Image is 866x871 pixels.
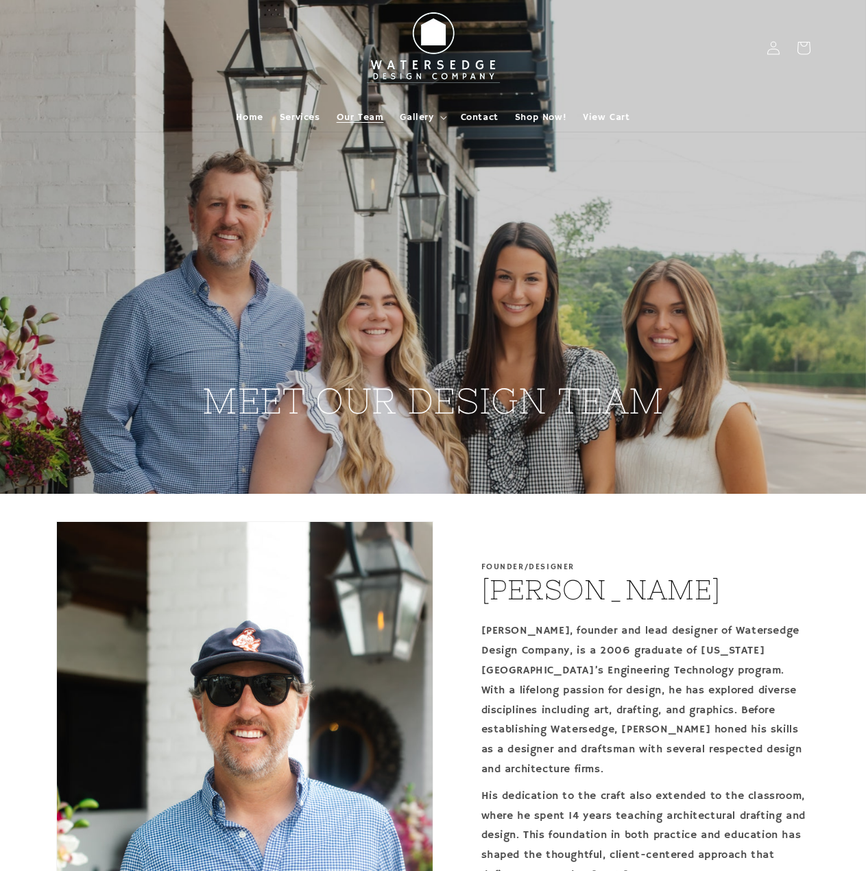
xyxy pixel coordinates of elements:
h2: MEET OUR DESIGN TEAM [202,69,664,425]
a: Contact [453,103,507,132]
span: Home [236,111,263,123]
span: Shop Now! [515,111,566,123]
a: Shop Now! [507,103,575,132]
p: [PERSON_NAME], founder and lead designer of Watersedge Design Company, is a 2006 graduate of [US_... [481,621,810,779]
span: Services [280,111,320,123]
p: Founder/Designer [481,562,575,572]
span: Our Team [337,111,384,123]
span: View Cart [583,111,629,123]
h2: [PERSON_NAME] [481,572,721,608]
a: Our Team [328,103,392,132]
a: Services [272,103,328,132]
a: View Cart [575,103,638,132]
span: Contact [461,111,498,123]
summary: Gallery [392,103,452,132]
span: Gallery [400,111,433,123]
a: Home [228,103,271,132]
img: Watersedge Design Co [358,5,509,91]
